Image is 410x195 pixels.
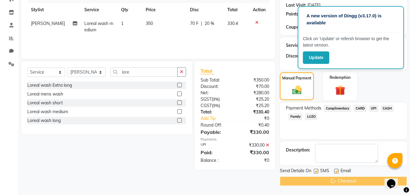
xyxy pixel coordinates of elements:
[81,3,117,17] th: Service
[196,122,235,128] div: Round Off:
[354,105,367,112] span: CARD
[31,21,65,26] span: [PERSON_NAME]
[235,77,274,83] div: ₹350.00
[235,90,274,96] div: ₹280.00
[196,103,235,109] div: ( )
[190,20,198,27] span: 70 F
[286,24,324,30] div: Coupon Code
[341,168,351,175] span: Email
[227,21,238,26] span: 330.4
[305,113,317,120] span: LUZO
[186,3,223,17] th: Disc
[235,96,274,103] div: ₹25.20
[369,105,378,112] span: UPI
[27,91,63,97] div: Loreal mens wash
[235,128,274,136] div: ₹330.00
[288,113,303,120] span: Family
[307,2,320,9] div: [DATE]
[242,115,274,122] div: ₹0
[196,90,235,96] div: Net:
[280,168,311,175] span: Send Details On
[201,137,269,142] div: Payments
[84,21,113,33] span: Loreal wash medium
[196,83,235,90] div: Discount:
[282,75,311,81] label: Manual Payment
[121,21,124,26] span: 1
[286,11,300,17] div: Points:
[235,157,274,164] div: ₹0
[205,20,214,27] span: 20 %
[27,109,68,115] div: Loreal wash medium
[196,109,235,115] div: Total:
[27,117,61,124] div: Loreal wash long
[201,103,212,108] span: CGST
[289,85,305,96] img: _cash.svg
[286,2,306,9] div: Last Visit:
[142,3,187,17] th: Price
[196,157,235,164] div: Balance :
[201,68,215,74] span: Total
[235,122,274,128] div: ₹0.40
[117,3,142,17] th: Qty
[27,82,72,89] div: Loreal wash Extra long
[196,149,235,156] div: Paid:
[235,109,274,115] div: ₹330.40
[286,147,310,153] div: Description:
[381,105,394,112] span: CASH
[196,96,235,103] div: ( )
[201,20,202,27] span: |
[27,100,63,106] div: Loreal wash short
[303,36,399,48] p: Click on ‘Update’ or refersh browser to get the latest version.
[146,21,153,26] span: 350
[196,128,235,136] div: Payable:
[332,84,348,96] img: _gift.svg
[196,115,241,122] a: Add Tip
[235,83,274,90] div: ₹70.00
[286,105,321,111] span: Payment Methods
[249,3,269,17] th: Action
[196,142,235,148] div: UPI
[235,103,274,109] div: ₹25.20
[213,97,219,102] span: 9%
[286,42,313,49] div: Service Total:
[385,171,404,189] iframe: chat widget
[307,12,395,26] p: A new version of Dingg (v3.17.0) is available
[324,105,351,112] span: Complimentary
[224,3,249,17] th: Total
[235,149,274,156] div: ₹330.00
[286,53,305,59] div: Discount:
[196,77,235,83] div: Sub Total:
[303,51,329,64] button: Update
[320,168,329,175] span: SMS
[201,96,212,102] span: SGST
[213,103,219,108] span: 9%
[330,75,351,80] label: Redemption
[27,3,81,17] th: Stylist
[235,142,274,148] div: ₹330.00
[110,67,178,77] input: Search or Scan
